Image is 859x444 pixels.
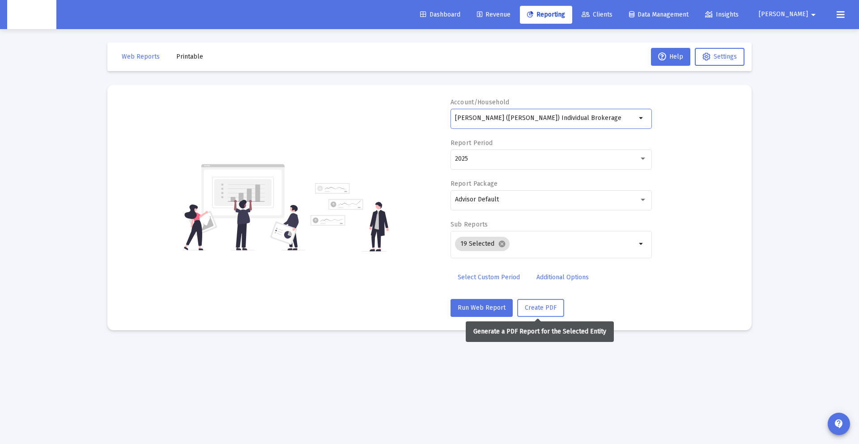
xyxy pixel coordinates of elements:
[451,299,513,317] button: Run Web Report
[651,48,690,66] button: Help
[458,304,506,312] span: Run Web Report
[808,6,819,24] mat-icon: arrow_drop_down
[455,155,468,162] span: 2025
[413,6,468,24] a: Dashboard
[451,180,498,188] label: Report Package
[517,299,564,317] button: Create PDF
[698,6,746,24] a: Insights
[714,53,737,60] span: Settings
[527,11,565,18] span: Reporting
[470,6,518,24] a: Revenue
[169,48,210,66] button: Printable
[310,183,389,252] img: reporting-alt
[115,48,167,66] button: Web Reports
[458,273,520,281] span: Select Custom Period
[536,273,589,281] span: Additional Options
[705,11,739,18] span: Insights
[629,11,689,18] span: Data Management
[455,235,636,253] mat-chip-list: Selection
[695,48,744,66] button: Settings
[525,304,557,312] span: Create PDF
[748,5,829,23] button: [PERSON_NAME]
[574,6,620,24] a: Clients
[759,11,808,18] span: [PERSON_NAME]
[498,240,506,248] mat-icon: cancel
[451,98,510,106] label: Account/Household
[122,53,160,60] span: Web Reports
[477,11,510,18] span: Revenue
[176,53,203,60] span: Printable
[455,237,510,251] mat-chip: 19 Selected
[520,6,572,24] a: Reporting
[182,163,305,252] img: reporting
[420,11,460,18] span: Dashboard
[455,115,636,122] input: Search or select an account or household
[833,418,844,429] mat-icon: contact_support
[455,196,499,203] span: Advisor Default
[582,11,612,18] span: Clients
[658,53,683,60] span: Help
[622,6,696,24] a: Data Management
[636,239,647,249] mat-icon: arrow_drop_down
[451,221,488,228] label: Sub Reports
[14,6,50,24] img: Dashboard
[451,139,493,147] label: Report Period
[636,113,647,124] mat-icon: arrow_drop_down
